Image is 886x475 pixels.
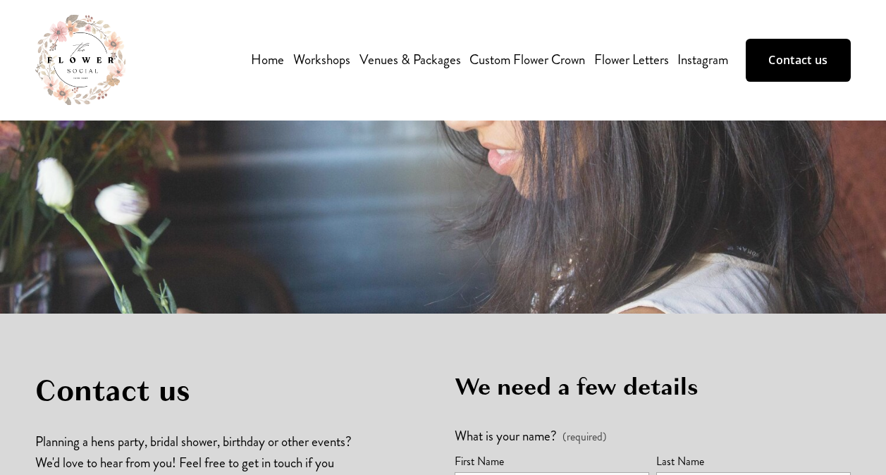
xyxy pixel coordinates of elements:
div: First Name [455,452,649,472]
h3: We need a few details [455,372,850,402]
h2: Contact us [35,372,361,409]
a: Custom Flower Crown [469,48,585,72]
a: Flower Letters [594,48,669,72]
a: Venues & Packages [359,48,461,72]
span: What is your name? [455,426,557,447]
div: Last Name [656,452,851,472]
span: (required) [562,431,607,443]
a: Instagram [677,48,728,72]
a: Contact us [746,39,850,81]
img: The Flower Social [35,15,125,105]
span: Workshops [293,49,350,70]
a: Home [251,48,284,72]
a: folder dropdown [293,48,350,72]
